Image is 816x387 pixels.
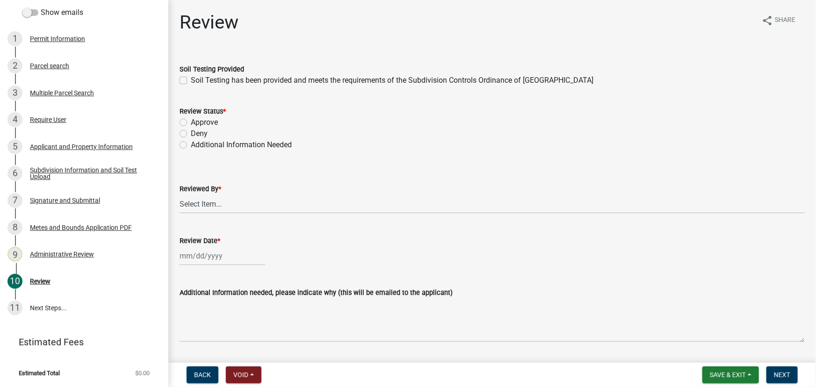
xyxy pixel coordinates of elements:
div: Review [30,278,51,285]
div: Applicant and Property Information [30,143,133,150]
span: $0.00 [135,370,150,376]
input: mm/dd/yyyy [180,246,265,265]
button: shareShare [754,11,803,29]
label: Additional Information needed, please indicate why (this will be emailed to the applicant) [180,290,453,296]
label: Approve [191,117,218,128]
label: Show emails [22,7,83,18]
div: Signature and Submittal [30,197,100,204]
i: share [762,15,773,26]
span: Estimated Total [19,370,60,376]
div: 7 [7,193,22,208]
div: Administrative Review [30,251,94,258]
button: Back [187,366,218,383]
div: 4 [7,112,22,127]
div: 1 [7,31,22,46]
span: Void [233,371,248,379]
h1: Review [180,11,238,34]
label: Review Status [180,108,226,115]
a: Estimated Fees [7,333,153,351]
span: Share [775,15,795,26]
button: Save & Exit [702,366,759,383]
div: 11 [7,301,22,315]
div: 2 [7,58,22,73]
label: Deny [191,128,208,139]
div: Subdivision Information and Soil Test Upload [30,167,153,180]
div: Require User [30,116,66,123]
button: Next [766,366,798,383]
div: Metes and Bounds Application PDF [30,224,132,231]
button: Void [226,366,261,383]
span: Next [774,371,790,379]
label: Additional Information Needed [191,139,292,150]
div: 10 [7,274,22,289]
label: Review Date [180,238,220,244]
div: 9 [7,247,22,262]
label: Reviewed By [180,186,221,193]
label: Soil Testing Provided [180,66,244,73]
div: 6 [7,166,22,181]
span: Back [194,371,211,379]
div: Parcel search [30,63,69,69]
span: Save & Exit [710,371,746,379]
div: Permit Information [30,36,85,42]
div: 3 [7,86,22,100]
div: 5 [7,139,22,154]
div: Multiple Parcel Search [30,90,94,96]
div: 8 [7,220,22,235]
label: Soil Testing has been provided and meets the requirements of the Subdivision Controls Ordinance o... [191,75,593,86]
